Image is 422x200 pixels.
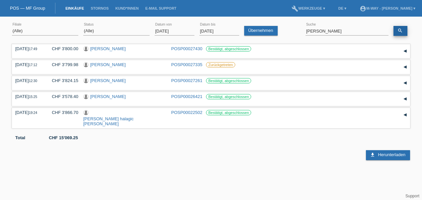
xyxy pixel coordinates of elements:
a: Support [405,194,419,198]
div: CHF 3'824.15 [47,78,78,83]
span: 15:25 [29,95,37,99]
a: Einkäufe [62,6,87,10]
i: account_circle [360,5,366,12]
div: [DATE] [15,110,42,115]
b: Total [15,135,25,140]
div: auf-/zuklappen [400,62,410,72]
a: Stornos [87,6,112,10]
label: Zurückgetreten [206,62,235,67]
div: [DATE] [15,62,42,67]
a: POSP00022502 [171,110,202,115]
a: POSP00027335 [171,62,202,67]
i: build [292,5,298,12]
a: E-Mail Support [142,6,180,10]
a: [PERSON_NAME] [90,62,126,67]
a: account_circlem-way - [PERSON_NAME] ▾ [356,6,419,10]
a: [PERSON_NAME] [90,46,126,51]
a: [PERSON_NAME] halagic [PERSON_NAME] [83,116,134,126]
span: 17:49 [29,47,37,51]
div: [DATE] [15,78,42,83]
span: 17:12 [29,63,37,67]
span: Herunterladen [378,152,405,157]
a: POSP00027261 [171,78,202,83]
label: Bestätigt, abgeschlossen [206,110,251,115]
a: Übernehmen [244,26,278,36]
a: POSP00027430 [171,46,202,51]
div: CHF 3'799.98 [47,62,78,67]
div: auf-/zuklappen [400,110,410,120]
a: [PERSON_NAME] [90,94,126,99]
a: download Herunterladen [366,150,410,160]
a: POS — MF Group [10,6,45,11]
span: 12:30 [29,79,37,83]
a: [PERSON_NAME] [90,78,126,83]
a: Kund*innen [112,6,142,10]
label: Bestätigt, abgeschlossen [206,46,251,51]
a: buildWerkzeuge ▾ [288,6,328,10]
a: search [393,26,407,36]
span: 19:24 [29,111,37,115]
label: Bestätigt, abgeschlossen [206,94,251,99]
div: auf-/zuklappen [400,78,410,88]
div: CHF 3'800.00 [47,46,78,51]
label: Bestätigt, abgeschlossen [206,78,251,83]
a: POSP00026421 [171,94,202,99]
div: auf-/zuklappen [400,46,410,56]
b: CHF 15'069.25 [49,135,78,140]
div: CHF 3'866.70 [47,110,78,115]
a: DE ▾ [335,6,350,10]
i: download [370,152,375,157]
div: [DATE] [15,94,42,99]
i: search [397,28,403,33]
div: [DATE] [15,46,42,51]
div: auf-/zuklappen [400,94,410,104]
div: CHF 3'578.40 [47,94,78,99]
